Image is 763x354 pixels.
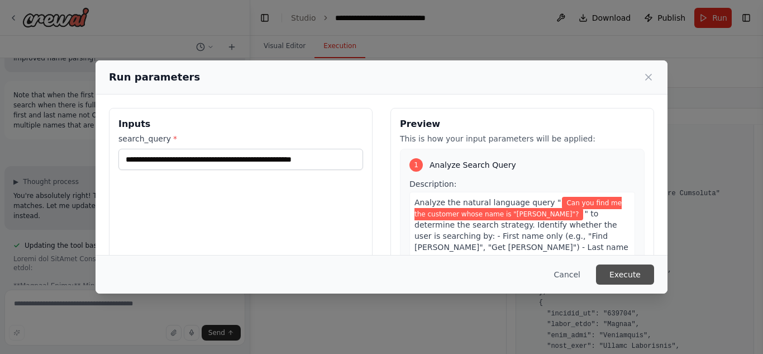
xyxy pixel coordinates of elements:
[414,197,622,220] span: Variable: search_query
[118,133,363,144] label: search_query
[596,265,654,285] button: Execute
[545,265,589,285] button: Cancel
[430,159,516,171] span: Analyze Search Query
[409,158,423,172] div: 1
[118,117,363,131] h3: Inputs
[400,133,645,144] p: This is how your input parameters will be applied:
[109,69,200,85] h2: Run parameters
[400,117,645,131] h3: Preview
[414,198,561,207] span: Analyze the natural language query "
[409,180,456,188] span: Description:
